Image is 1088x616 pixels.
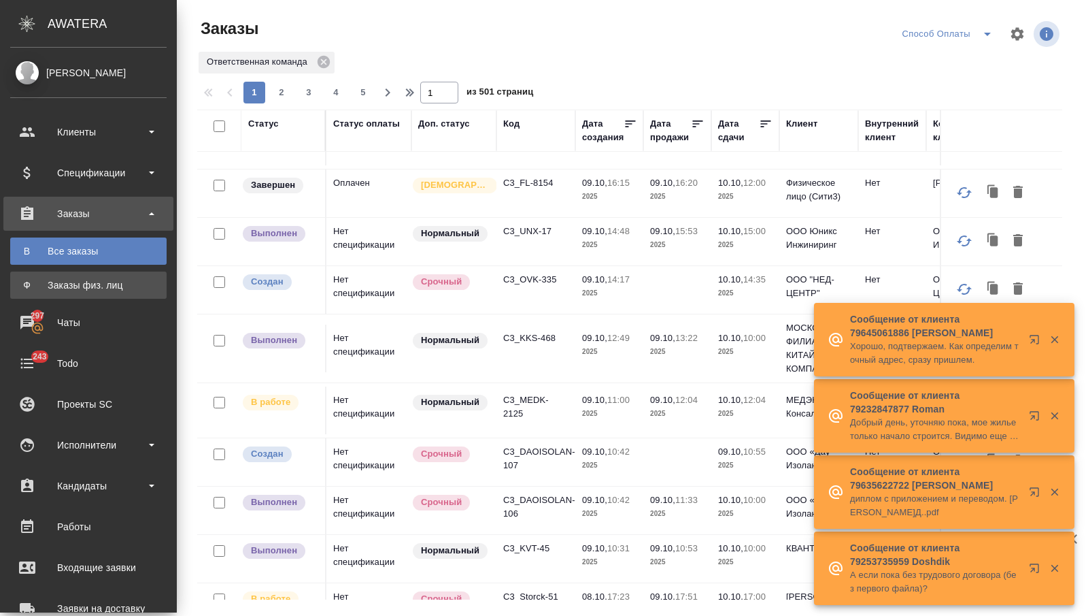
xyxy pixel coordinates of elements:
[418,117,470,131] div: Доп. статус
[865,273,919,287] p: Нет
[3,306,173,340] a: 297Чаты
[850,492,1020,519] p: диплом с приложением и переводом. [PERSON_NAME]Д..pdf
[607,591,630,602] p: 17:23
[251,334,297,347] p: Выполнен
[718,447,743,457] p: 09.10,
[743,274,766,285] p: 14:35
[411,542,490,560] div: Статус по умолчанию для стандартных заказов
[241,273,318,291] div: Выставляется автоматически при создании заказа
[503,590,568,604] p: C3_Storck-51
[718,178,743,188] p: 10.10,
[503,493,568,521] p: C3_DAOISOLAN-106
[718,117,759,144] div: Дата сдачи
[10,394,167,415] div: Проекты SC
[503,273,568,287] p: C3_OVK-335
[582,543,607,553] p: 09.10,
[718,495,743,505] p: 10.10,
[718,507,772,521] p: 2025
[743,333,766,343] p: 10:00
[3,551,173,585] a: Входящие заявки
[743,178,766,188] p: 12:00
[582,345,636,359] p: 2025
[718,543,743,553] p: 10.10,
[786,542,851,555] p: КВАНТУМ
[352,86,374,99] span: 5
[865,225,919,238] p: Нет
[650,555,704,569] p: 2025
[948,176,981,209] button: Обновить
[718,459,772,472] p: 2025
[981,228,1006,254] button: Клонировать
[22,309,53,323] span: 297
[607,543,630,553] p: 10:31
[10,476,167,496] div: Кандидаты
[326,387,411,434] td: Нет спецификации
[411,176,490,195] div: Выставляется автоматически для первых 3 заказов нового контактного лица. Особое внимание
[981,276,1006,302] button: Клонировать
[607,226,630,236] p: 14:48
[650,495,675,505] p: 09.10,
[582,407,636,421] p: 2025
[411,273,490,291] div: Выставляется автоматически, если на указанный объем услуг необходимо больше времени в стандартном...
[271,82,292,103] button: 2
[650,238,704,252] p: 2025
[10,312,167,333] div: Чаты
[421,592,462,606] p: Срочный
[241,393,318,412] div: Выставляет ПМ после принятия заказа от КМа
[718,287,772,300] p: 2025
[411,445,490,464] div: Выставляется автоматически, если на указанный объем услуг необходимо больше времени в стандартном...
[1040,410,1068,422] button: Закрыть
[10,238,167,265] a: ВВсе заказы
[1040,334,1068,346] button: Закрыть
[248,117,279,131] div: Статус
[850,312,1020,340] p: Сообщение от клиента 79645061886 [PERSON_NAME]
[743,495,766,505] p: 10:00
[411,590,490,609] div: Выставляется автоматически, если на указанный объем услуг необходимо больше времени в стандартном...
[718,274,743,285] p: 10.10,
[411,225,490,243] div: Статус по умолчанию для стандартных заказов
[298,86,320,99] span: 3
[503,542,568,555] p: C3_KVT-45
[607,333,630,343] p: 12:49
[786,493,851,521] p: ООО «Дау Изолан»
[251,178,295,192] p: Завершен
[607,495,630,505] p: 10:42
[607,395,630,405] p: 11:00
[251,592,290,606] p: В работе
[865,176,919,190] p: Нет
[17,278,160,292] div: Заказы физ. лиц
[199,52,335,74] div: Ответственная команда
[675,333,698,343] p: 13:22
[650,395,675,405] p: 09.10,
[251,447,284,461] p: Создан
[933,273,998,300] p: ООО "НЕД-ЦЕНТР"
[10,163,167,183] div: Спецификации
[3,510,173,544] a: Работы
[48,10,177,37] div: AWATERA
[251,395,290,409] p: В работе
[675,395,698,405] p: 12:04
[421,178,489,192] p: [DEMOGRAPHIC_DATA]
[10,122,167,142] div: Клиенты
[718,395,743,405] p: 10.10,
[948,225,981,257] button: Обновить
[298,82,320,103] button: 3
[948,273,981,306] button: Обновить
[3,387,173,421] a: Проекты SC
[326,325,411,372] td: Нет спецификации
[743,226,766,236] p: 15:00
[241,542,318,560] div: Выставляет ПМ после сдачи и проведения начислений. Последний этап для ПМа
[582,495,607,505] p: 09.10,
[10,517,167,537] div: Работы
[582,591,607,602] p: 08.10,
[675,178,698,188] p: 16:20
[718,345,772,359] p: 2025
[718,190,772,204] p: 2025
[650,507,704,521] p: 2025
[241,176,318,195] div: Выставляет КМ при направлении счета или после выполнения всех работ/сдачи заказа клиенту. Окончат...
[850,465,1020,492] p: Сообщение от клиента 79635622722 [PERSON_NAME]
[786,273,851,300] p: ООО "НЕД-ЦЕНТР"
[503,176,568,190] p: C3_FL-8154
[582,447,607,457] p: 09.10,
[933,225,998,252] p: ООО "Юникс Инжиниринг"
